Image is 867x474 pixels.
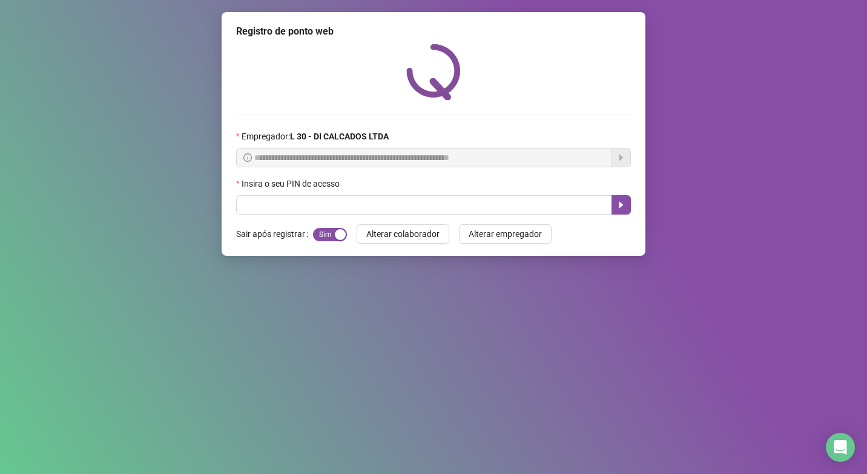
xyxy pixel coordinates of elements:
[242,130,389,143] span: Empregador :
[290,132,389,141] strong: L 30 - DI CALCADOS LTDA
[616,200,626,210] span: caret-right
[366,227,440,241] span: Alterar colaborador
[236,177,348,190] label: Insira o seu PIN de acesso
[243,153,252,162] span: info-circle
[469,227,542,241] span: Alterar empregador
[459,224,552,244] button: Alterar empregador
[406,44,461,100] img: QRPoint
[357,224,449,244] button: Alterar colaborador
[826,433,855,462] div: Open Intercom Messenger
[236,24,631,39] div: Registro de ponto web
[236,224,313,244] label: Sair após registrar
